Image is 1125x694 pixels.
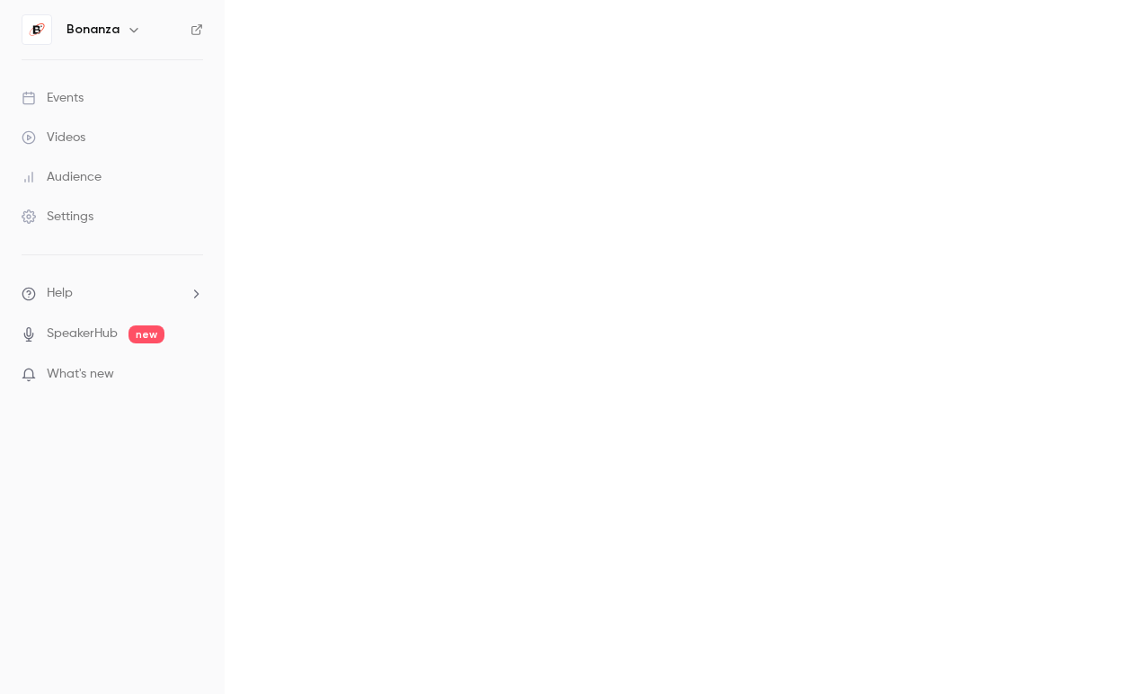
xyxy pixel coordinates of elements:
div: Audience [22,168,102,186]
span: What's new [47,365,114,384]
img: Bonanza [22,15,51,44]
div: Events [22,89,84,107]
h6: Bonanza [66,21,120,39]
a: SpeakerHub [47,325,118,343]
span: new [128,325,164,343]
li: help-dropdown-opener [22,284,203,303]
div: Settings [22,208,93,226]
div: Videos [22,129,85,147]
span: Help [47,284,73,303]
